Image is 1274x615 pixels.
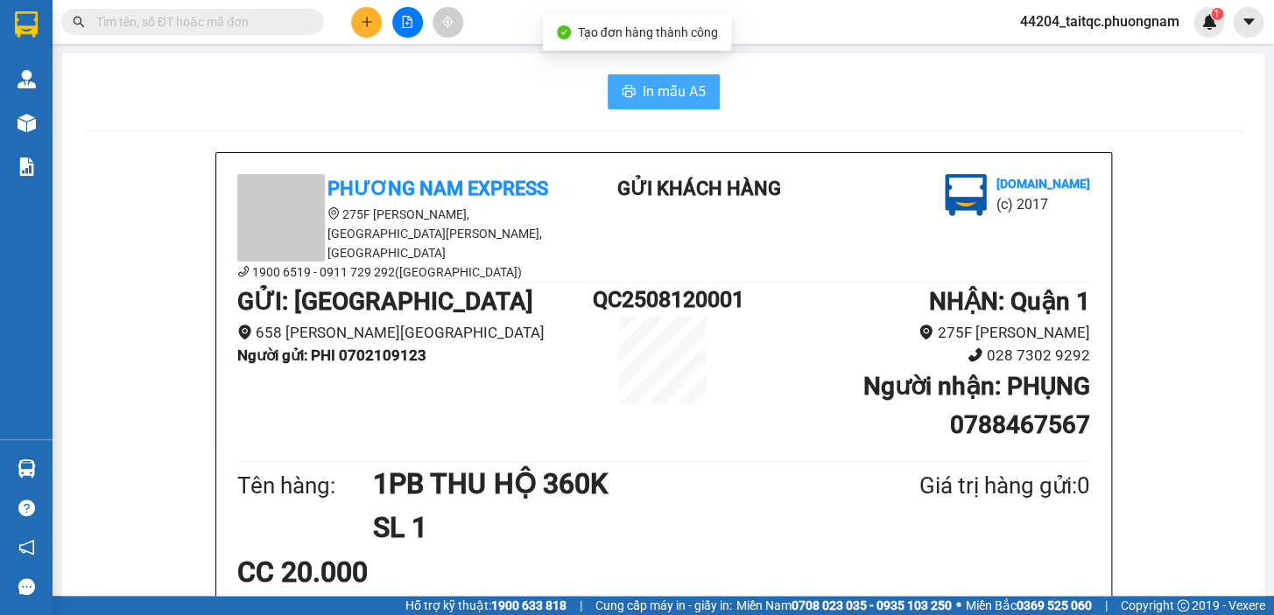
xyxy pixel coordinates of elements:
button: plus [351,7,382,38]
li: 028 7302 9292 [735,344,1090,367]
span: 1 [1214,8,1220,20]
img: icon-new-feature [1201,14,1217,30]
span: Miền Bắc [966,596,1092,615]
b: Người nhận : PHỤNG 0788467567 [862,372,1089,439]
b: [DOMAIN_NAME] [996,177,1089,191]
h1: SL 1 [373,506,834,549]
div: Giá trị hàng gửi: 0 [834,468,1089,504]
h1: QC2508120001 [592,283,734,317]
span: | [1105,596,1108,615]
strong: 0708 023 035 - 0935 103 250 [792,598,952,612]
b: Phương Nam Express [327,178,548,199]
button: caret-down [1233,7,1263,38]
span: file-add [401,16,413,28]
span: Miền Nam [736,596,952,615]
img: warehouse-icon [18,70,36,88]
span: notification [18,539,35,556]
span: caret-down [1241,14,1256,30]
span: Cung cấp máy in - giấy in: [595,596,732,615]
span: aim [441,16,454,28]
b: GỬI : [GEOGRAPHIC_DATA] [237,287,533,316]
span: check-circle [557,25,571,39]
div: CC 20.000 [237,550,518,594]
li: 1900 6519 - 0911 729 292([GEOGRAPHIC_DATA]) [237,262,553,282]
h1: 1PB THU HỘ 360K [373,462,834,506]
button: file-add [392,7,423,38]
button: aim [433,7,463,38]
li: 275F [PERSON_NAME] [735,321,1090,345]
span: Hỗ trợ kỹ thuật: [405,596,567,615]
sup: 1 [1211,8,1223,20]
img: warehouse-icon [18,114,36,132]
b: NHẬN : Quận 1 [928,287,1089,316]
strong: 1900 633 818 [491,598,567,612]
span: phone [968,347,982,362]
li: 275F [PERSON_NAME], [GEOGRAPHIC_DATA][PERSON_NAME], [GEOGRAPHIC_DATA] [237,205,553,262]
input: Tìm tên, số ĐT hoặc mã đơn [96,12,303,31]
img: logo-vxr [15,11,38,38]
li: (c) 2017 [996,193,1089,215]
img: warehouse-icon [18,459,36,478]
span: question-circle [18,500,35,516]
span: environment [237,325,252,339]
span: environment [327,207,340,220]
span: plus [361,16,373,28]
b: Người gửi : PHI 0702109123 [237,346,426,364]
span: phone [237,265,250,277]
button: printerIn mẫu A5 [608,74,720,109]
b: Gửi khách hàng [617,178,781,199]
strong: 0369 525 060 [1017,598,1092,612]
span: ⚪️ [956,602,961,609]
div: Tên hàng: [237,468,374,504]
img: solution-icon [18,157,36,176]
span: message [18,578,35,595]
span: environment [919,325,933,339]
span: Tạo đơn hàng thành công [578,25,718,39]
span: search [73,16,85,28]
span: printer [622,84,636,101]
span: copyright [1177,599,1189,612]
span: | [580,596,582,615]
span: In mẫu A5 [643,80,706,102]
li: 658 [PERSON_NAME][GEOGRAPHIC_DATA] [237,321,593,345]
img: logo.jpg [945,174,987,216]
span: 44204_taitqc.phuongnam [1006,10,1193,32]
